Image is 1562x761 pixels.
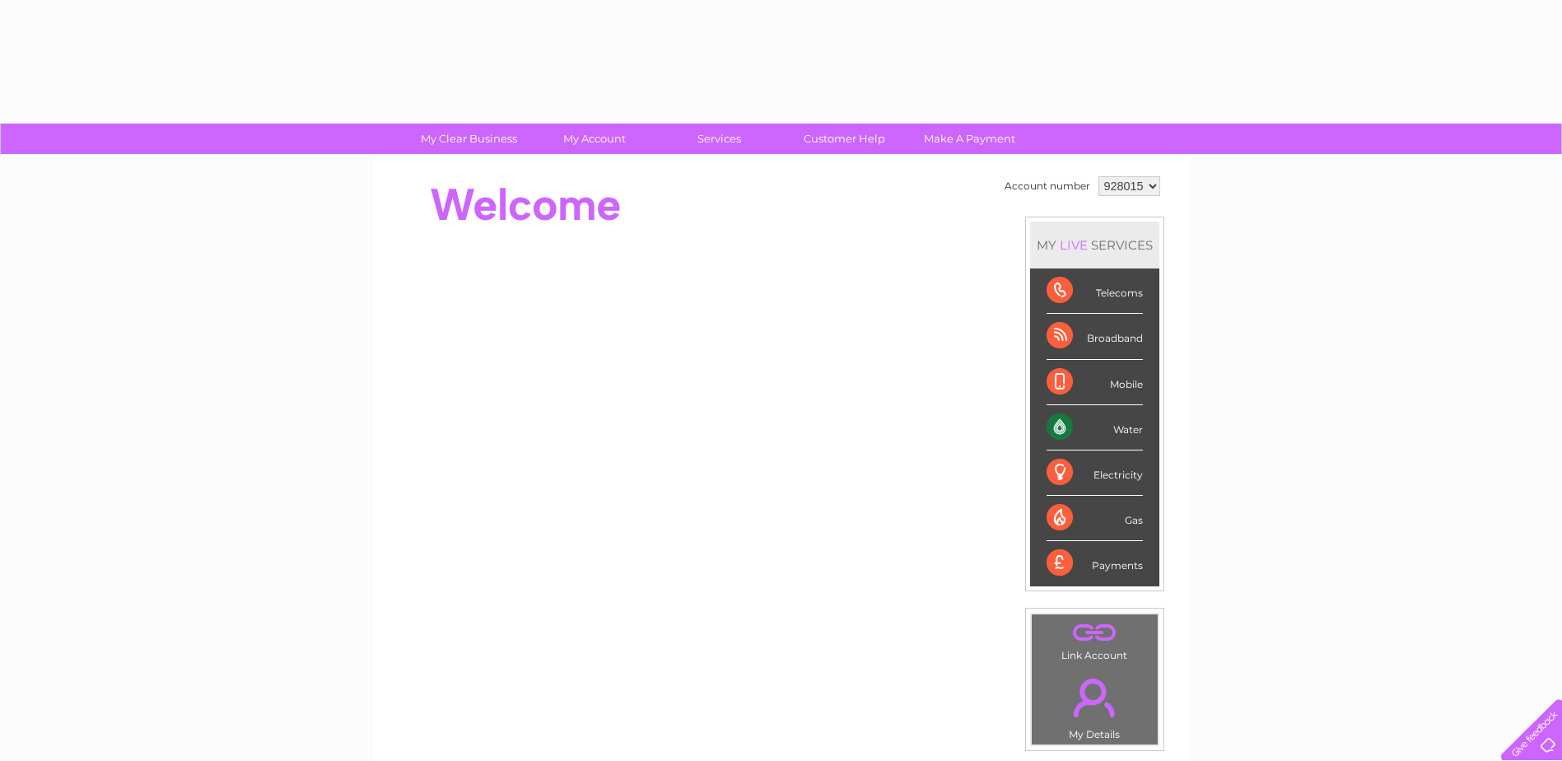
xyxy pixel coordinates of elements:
[651,124,787,154] a: Services
[1047,268,1143,314] div: Telecoms
[1047,541,1143,586] div: Payments
[1030,222,1159,268] div: MY SERVICES
[1047,405,1143,451] div: Water
[1000,172,1094,200] td: Account number
[776,124,912,154] a: Customer Help
[1047,451,1143,496] div: Electricity
[1036,669,1154,726] a: .
[1031,614,1159,665] td: Link Account
[1031,665,1159,745] td: My Details
[1036,619,1154,647] a: .
[1056,237,1091,253] div: LIVE
[401,124,537,154] a: My Clear Business
[526,124,662,154] a: My Account
[902,124,1037,154] a: Make A Payment
[1047,314,1143,359] div: Broadband
[1047,360,1143,405] div: Mobile
[1047,496,1143,541] div: Gas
